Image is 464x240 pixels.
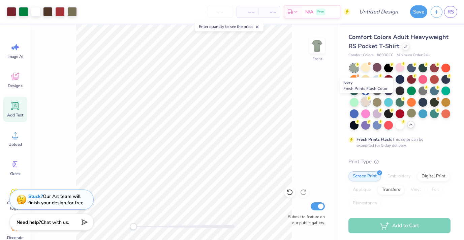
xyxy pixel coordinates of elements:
div: Screen Print [348,171,381,181]
div: Embroidery [383,171,415,181]
button: Save [410,5,427,18]
span: Free [317,9,324,14]
div: Transfers [377,185,404,195]
div: Digital Print [417,171,450,181]
span: Comfort Colors Adult Heavyweight RS Pocket T-Shirt [348,33,448,50]
span: Image AI [7,54,23,59]
span: # 6030CC [377,53,393,58]
span: N/A [305,8,313,15]
span: Add Text [7,112,23,118]
div: This color can be expedited for 5 day delivery. [357,136,439,148]
div: Applique [348,185,375,195]
input: – – [207,6,233,18]
span: Clipart & logos [4,200,26,211]
div: Enter quantity to see the price. [195,22,264,31]
div: Our Art team will finish your design for free. [28,193,85,206]
span: Designs [8,83,23,89]
strong: Stuck? [28,193,43,200]
div: Accessibility label [130,223,137,230]
input: Untitled Design [354,5,403,19]
div: Rhinestones [348,198,381,208]
span: Fresh Prints Flash Color [343,86,388,91]
a: RS [444,6,457,18]
span: – – [241,8,254,15]
span: Chat with us. [41,219,69,226]
span: – – [262,8,276,15]
span: Comfort Colors [348,53,373,58]
div: Foil [427,185,443,195]
span: RS [447,8,454,16]
strong: Fresh Prints Flash: [357,137,392,142]
div: Ivory [340,78,393,93]
label: Submit to feature on our public gallery. [284,214,325,226]
img: Front [310,39,324,53]
span: Minimum Order: 24 + [397,53,430,58]
div: Print Type [348,158,451,166]
span: Upload [8,142,22,147]
span: Greek [10,171,21,176]
div: Front [312,56,322,62]
div: Vinyl [406,185,425,195]
strong: Need help? [17,219,41,226]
